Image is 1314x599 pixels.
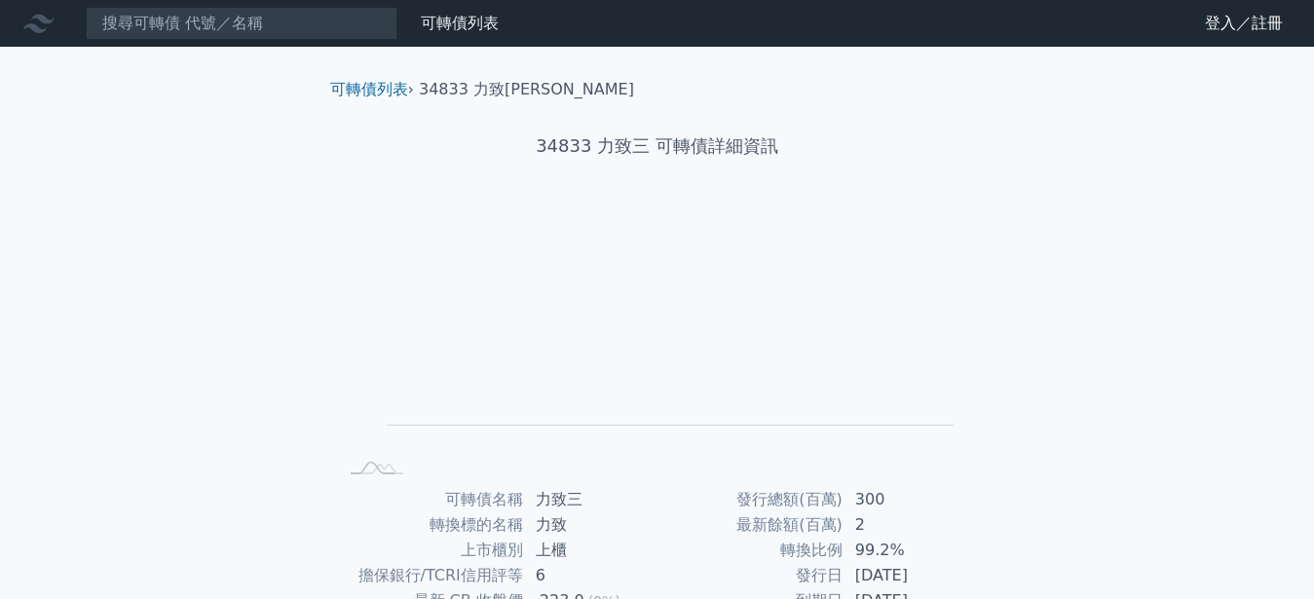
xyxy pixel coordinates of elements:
td: 力致 [524,512,657,538]
td: 6 [524,563,657,588]
td: 發行日 [657,563,844,588]
td: 擔保銀行/TCRI信用評等 [338,563,524,588]
td: 99.2% [844,538,977,563]
td: 發行總額(百萬) [657,487,844,512]
td: [DATE] [844,563,977,588]
td: 力致三 [524,487,657,512]
td: 300 [844,487,977,512]
td: 上市櫃別 [338,538,524,563]
td: 上櫃 [524,538,657,563]
td: 2 [844,512,977,538]
td: 轉換比例 [657,538,844,563]
li: 34833 力致[PERSON_NAME] [419,78,634,101]
a: 可轉債列表 [330,80,408,98]
td: 可轉債名稱 [338,487,524,512]
a: 登入／註冊 [1189,8,1298,39]
li: › [330,78,414,101]
h1: 34833 力致三 可轉債詳細資訊 [315,132,1000,160]
g: Chart [369,221,954,454]
td: 最新餘額(百萬) [657,512,844,538]
input: 搜尋可轉債 代號／名稱 [86,7,397,40]
a: 可轉債列表 [421,14,499,32]
td: 轉換標的名稱 [338,512,524,538]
